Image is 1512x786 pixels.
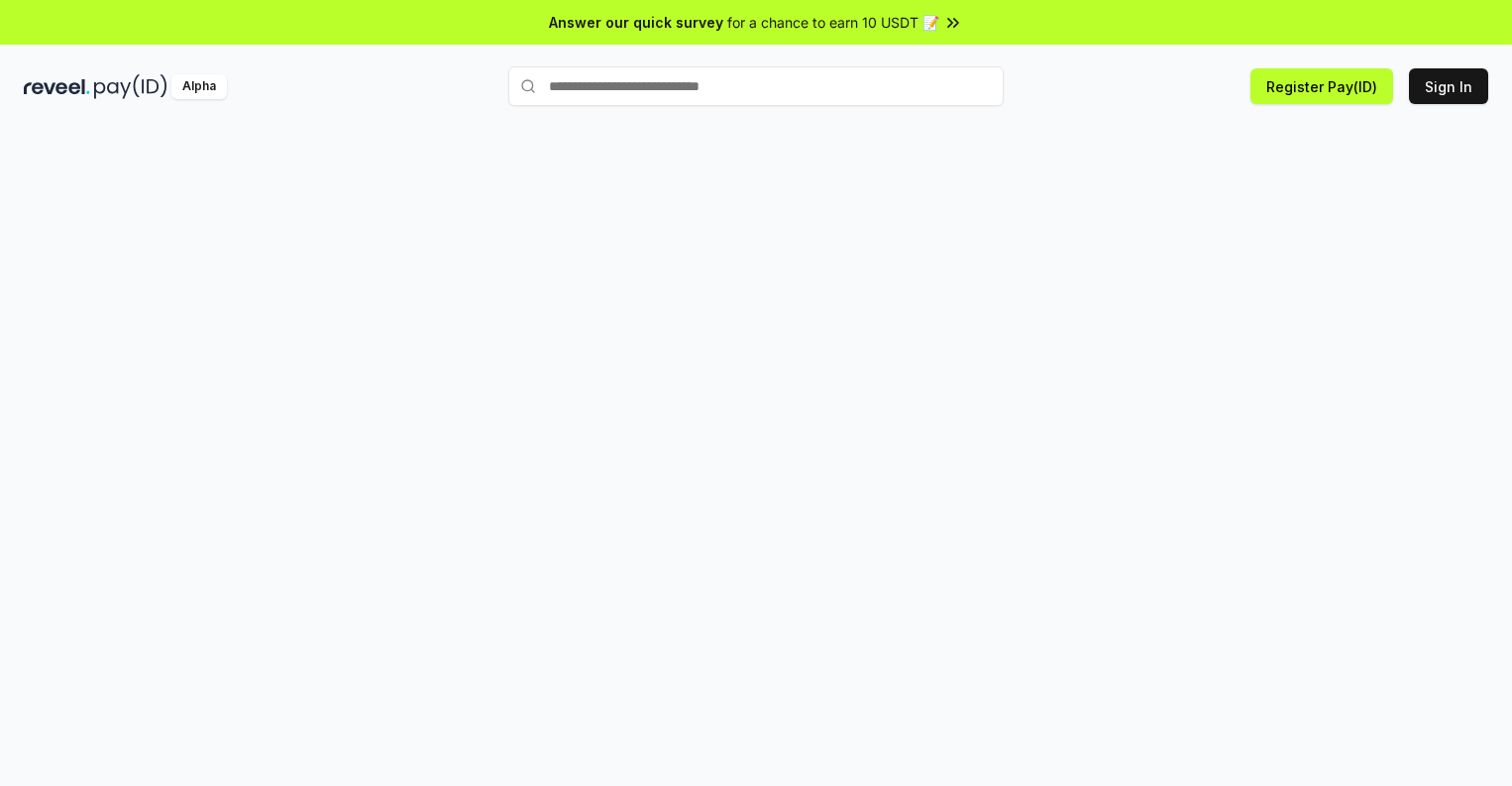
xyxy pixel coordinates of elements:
[94,74,167,99] img: pay_id
[24,74,90,99] img: reveel_dark
[171,74,227,99] div: Alpha
[727,12,939,33] span: for a chance to earn 10 USDT 📝
[1250,68,1393,104] button: Register Pay(ID)
[1409,68,1488,104] button: Sign In
[549,12,723,33] span: Answer our quick survey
